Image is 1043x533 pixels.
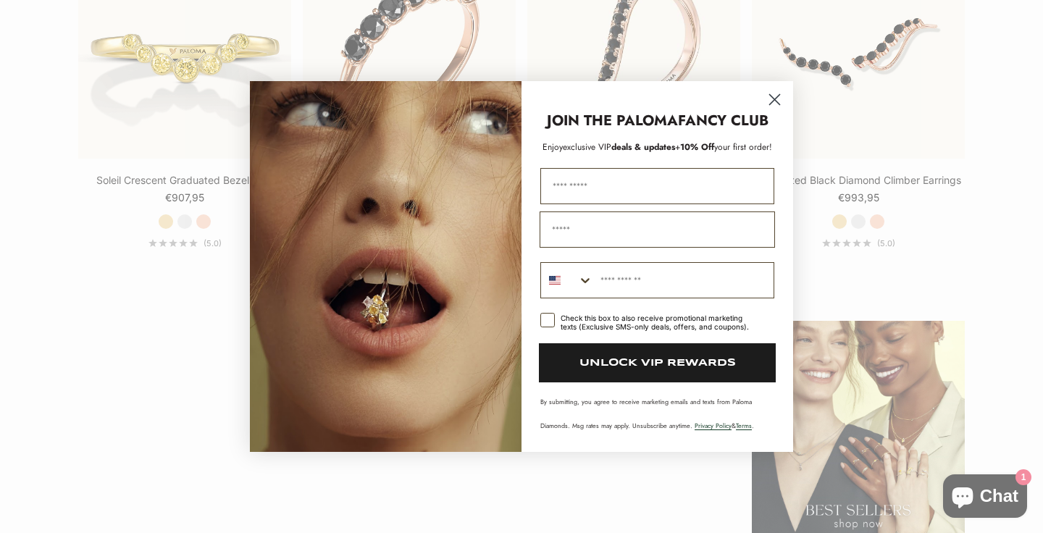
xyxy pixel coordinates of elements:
a: Privacy Policy [695,421,732,430]
span: Enjoy [543,140,563,154]
p: By submitting, you agree to receive marketing emails and texts from Paloma Diamonds. Msg rates ma... [540,397,774,430]
button: Search Countries [541,263,593,298]
button: Close dialog [762,87,787,112]
input: Phone Number [593,263,774,298]
input: First Name [540,168,774,204]
span: exclusive VIP [563,140,611,154]
button: UNLOCK VIP REWARDS [539,343,776,382]
input: Email [540,211,775,248]
strong: JOIN THE PALOMA [547,110,678,131]
a: Terms [736,421,752,430]
img: United States [549,274,561,286]
strong: FANCY CLUB [678,110,768,131]
span: 10% Off [680,140,714,154]
img: Loading... [250,81,521,452]
div: Check this box to also receive promotional marketing texts (Exclusive SMS-only deals, offers, and... [561,314,757,331]
span: deals & updates [563,140,675,154]
span: & . [695,421,754,430]
span: + your first order! [675,140,772,154]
